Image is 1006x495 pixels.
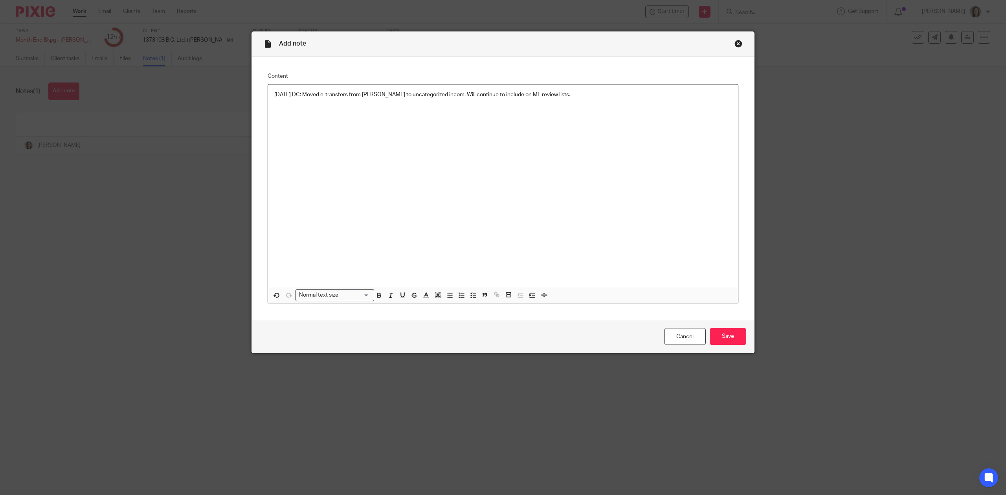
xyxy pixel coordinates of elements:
p: [DATE] DC: Moved e-transfers from [PERSON_NAME] to uncategorized incom. Will continue to include ... [274,91,732,99]
input: Save [710,328,746,345]
div: Close this dialog window [734,40,742,48]
label: Content [268,72,738,80]
a: Cancel [664,328,706,345]
span: Add note [279,40,306,47]
div: Search for option [296,289,374,301]
input: Search for option [341,291,369,299]
span: Normal text size [297,291,340,299]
